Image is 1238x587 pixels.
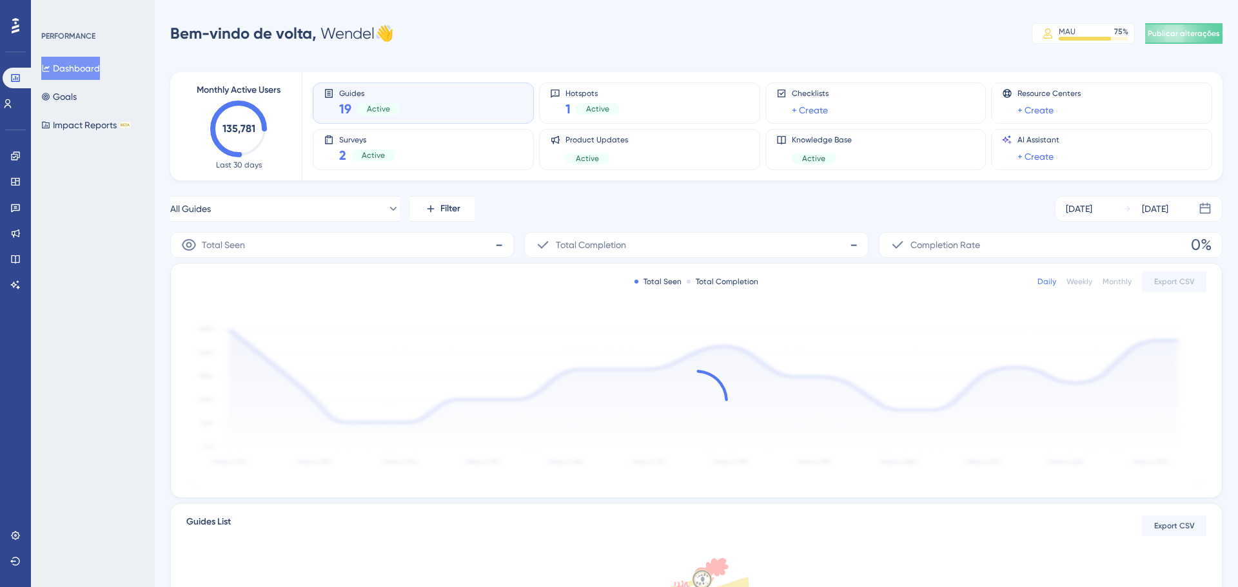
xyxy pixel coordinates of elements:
[170,196,400,222] button: All Guides
[565,88,620,97] span: Hotspots
[1142,201,1168,217] div: [DATE]
[1191,235,1212,255] span: 0%
[216,160,262,170] span: Last 30 days
[362,150,385,160] span: Active
[1037,276,1056,287] div: Daily
[197,82,280,98] span: Monthly Active Users
[222,122,255,135] text: 135,781
[440,201,460,217] span: Filter
[556,237,626,253] span: Total Completion
[339,100,351,118] span: 19
[634,276,682,287] div: Total Seen
[1017,88,1081,99] span: Resource Centers
[792,102,828,118] a: + Create
[367,104,390,114] span: Active
[802,153,825,164] span: Active
[1059,27,1076,36] font: MAU
[1142,271,1206,292] button: Export CSV
[1066,276,1092,287] div: Weekly
[792,135,852,145] span: Knowledge Base
[1017,149,1054,164] a: + Create
[186,514,231,537] span: Guides List
[1114,27,1123,36] font: 75
[1123,27,1128,36] font: %
[41,113,131,137] button: Impact ReportsBETA
[339,88,400,97] span: Guides
[687,276,758,287] div: Total Completion
[1145,23,1223,44] button: Publicar alterações
[41,31,95,41] div: PERFORMANCE
[495,235,503,255] span: -
[1017,102,1054,118] a: + Create
[410,196,475,222] button: Filter
[41,85,77,108] button: Goals
[339,146,346,164] span: 2
[202,237,245,253] span: Total Seen
[565,135,628,145] span: Product Updates
[910,237,980,253] span: Completion Rate
[170,201,211,217] span: All Guides
[1103,276,1132,287] div: Monthly
[1066,201,1092,217] div: [DATE]
[1017,135,1059,145] span: AI Assistant
[565,100,571,118] span: 1
[1148,29,1220,38] font: Publicar alterações
[320,24,375,43] font: Wendel
[1142,515,1206,536] button: Export CSV
[792,88,829,99] span: Checklists
[586,104,609,114] span: Active
[576,153,599,164] span: Active
[1154,276,1195,287] span: Export CSV
[850,235,858,255] span: -
[339,135,395,144] span: Surveys
[170,24,317,43] font: Bem-vindo de volta,
[1154,521,1195,531] span: Export CSV
[119,122,131,128] div: BETA
[41,57,100,80] button: Dashboard
[375,24,394,43] font: 👋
